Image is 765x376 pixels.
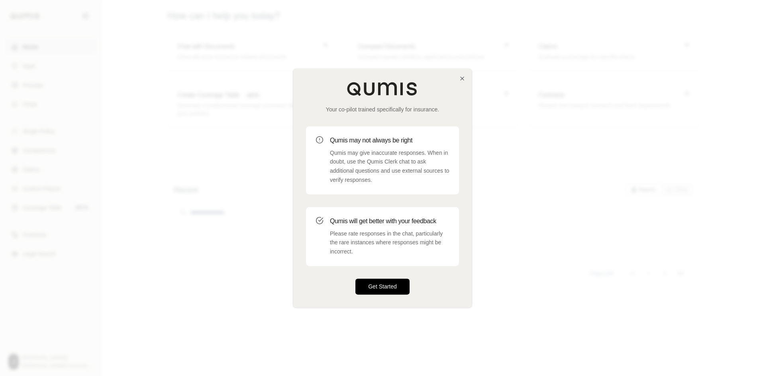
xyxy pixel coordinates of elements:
h3: Qumis may not always be right [330,136,449,145]
p: Please rate responses in the chat, particularly the rare instances where responses might be incor... [330,229,449,256]
button: Get Started [355,279,410,294]
p: Qumis may give inaccurate responses. When in doubt, use the Qumis Clerk chat to ask additional qu... [330,148,449,185]
p: Your co-pilot trained specifically for insurance. [306,105,459,113]
h3: Qumis will get better with your feedback [330,216,449,226]
img: Qumis Logo [347,82,418,96]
